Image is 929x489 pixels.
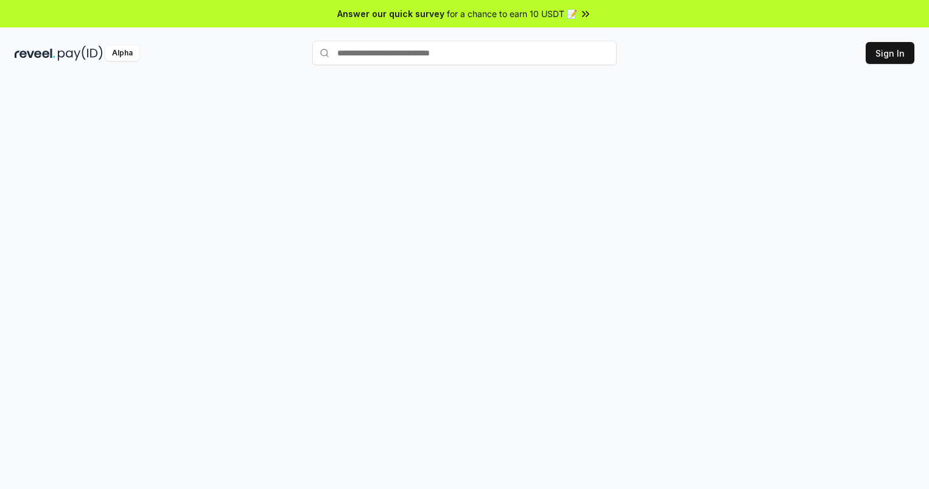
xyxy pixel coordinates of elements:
span: Answer our quick survey [337,7,444,20]
img: pay_id [58,46,103,61]
span: for a chance to earn 10 USDT 📝 [447,7,577,20]
button: Sign In [866,42,914,64]
img: reveel_dark [15,46,55,61]
div: Alpha [105,46,139,61]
